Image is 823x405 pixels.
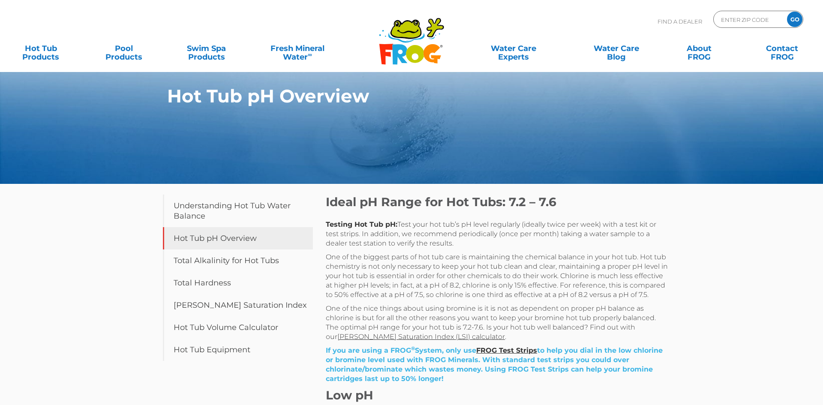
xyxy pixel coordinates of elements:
[787,12,802,27] input: GO
[91,40,156,57] a: PoolProducts
[461,40,565,57] a: Water CareExperts
[337,333,505,341] a: [PERSON_NAME] Saturation Index (LSI) calculator
[326,195,669,209] h2: Ideal pH Range for Hot Tubs: 7.2 – 7.6
[658,11,702,32] p: Find A Dealer
[167,86,617,106] h1: Hot Tub pH Overview
[750,40,814,57] a: ContactFROG
[163,339,313,361] a: Hot Tub Equipment
[257,40,338,57] a: Fresh MineralWater∞
[326,304,669,342] p: One of the nice things about using bromine is it is not as dependent on proper pH balance as chlo...
[163,195,313,227] a: Understanding Hot Tub Water Balance
[720,13,778,26] input: Zip Code Form
[411,345,415,351] span: ®
[174,40,239,57] a: Swim SpaProducts
[326,346,663,383] span: If you are using a FROG System, only use to help you dial in the low chlorine or bromine level us...
[9,40,73,57] a: Hot TubProducts
[163,316,313,339] a: Hot Tub Volume Calculator
[326,252,669,300] p: One of the biggest parts of hot tub care is maintaining the chemical balance in your hot tub. Hot...
[326,220,397,228] span: Testing Hot Tub pH:
[163,249,313,272] a: Total Alkalinity for Hot Tubs
[326,388,669,402] h2: Low pH
[163,294,313,316] a: [PERSON_NAME] Saturation Index
[163,227,313,249] a: Hot Tub pH Overview
[308,51,312,58] sup: ∞
[476,346,537,354] a: FROG Test Strips
[326,220,669,248] p: Test your hot tub’s pH level regularly (ideally twice per week) with a test kit or test strips. I...
[163,272,313,294] a: Total Hardness
[667,40,731,57] a: AboutFROG
[584,40,649,57] a: Water CareBlog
